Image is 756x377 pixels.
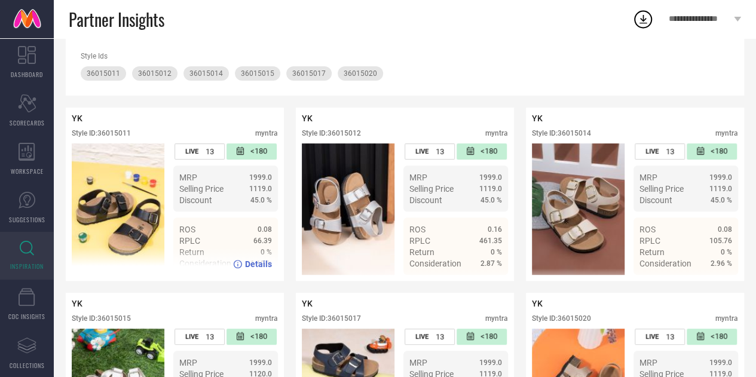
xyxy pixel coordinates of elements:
[253,237,272,245] span: 66.39
[250,332,267,342] span: <180
[436,147,444,156] span: 13
[179,184,224,194] span: Selling Price
[409,225,426,234] span: ROS
[179,236,200,246] span: RPLC
[255,129,278,137] div: myntra
[69,7,164,32] span: Partner Insights
[645,333,659,341] span: LIVE
[488,225,502,234] span: 0.16
[711,196,732,204] span: 45.0 %
[245,259,272,269] span: Details
[693,280,732,290] a: Details
[479,173,502,182] span: 1999.0
[480,196,502,204] span: 45.0 %
[436,332,444,341] span: 13
[409,184,454,194] span: Selling Price
[81,52,729,60] div: Style Ids
[241,69,274,78] span: 36015015
[409,236,430,246] span: RPLC
[10,262,44,271] span: INSPIRATION
[532,129,591,137] div: Style ID: 36015014
[10,361,45,370] span: COLLECTIONS
[255,314,278,323] div: myntra
[532,143,625,275] div: Click to view image
[479,185,502,193] span: 1119.0
[10,118,45,127] span: SCORECARDS
[11,167,44,176] span: WORKSPACE
[292,69,326,78] span: 36015017
[711,259,732,268] span: 2.96 %
[457,329,507,345] div: Number of days since the style was first listed on the platform
[479,358,502,367] span: 1999.0
[532,299,543,308] span: YK
[227,143,277,160] div: Number of days since the style was first listed on the platform
[639,184,684,194] span: Selling Price
[687,329,737,345] div: Number of days since the style was first listed on the platform
[72,114,82,123] span: YK
[532,114,543,123] span: YK
[179,225,195,234] span: ROS
[639,225,656,234] span: ROS
[175,329,225,345] div: Number of days the style has been live on the platform
[344,69,377,78] span: 36015020
[479,237,502,245] span: 461.35
[302,129,361,137] div: Style ID: 36015012
[709,237,732,245] span: 105.76
[405,329,455,345] div: Number of days the style has been live on the platform
[415,333,428,341] span: LIVE
[302,314,361,323] div: Style ID: 36015017
[249,185,272,193] span: 1119.0
[409,259,461,268] span: Consideration
[480,332,497,342] span: <180
[485,314,508,323] div: myntra
[709,173,732,182] span: 1999.0
[175,143,225,160] div: Number of days the style has been live on the platform
[687,143,737,160] div: Number of days since the style was first listed on the platform
[72,314,131,323] div: Style ID: 36015015
[302,114,313,123] span: YK
[302,143,394,275] img: Style preview image
[179,195,212,205] span: Discount
[532,314,591,323] div: Style ID: 36015020
[709,185,732,193] span: 1119.0
[72,129,131,137] div: Style ID: 36015011
[639,173,657,182] span: MRP
[457,143,507,160] div: Number of days since the style was first listed on the platform
[639,195,672,205] span: Discount
[711,146,727,157] span: <180
[666,147,674,156] span: 13
[635,143,685,160] div: Number of days the style has been live on the platform
[409,195,442,205] span: Discount
[72,143,164,275] img: Style preview image
[491,248,502,256] span: 0 %
[185,148,198,155] span: LIVE
[635,329,685,345] div: Number of days the style has been live on the platform
[632,8,654,30] div: Open download list
[715,129,738,137] div: myntra
[721,248,732,256] span: 0 %
[409,247,434,257] span: Return
[250,196,272,204] span: 45.0 %
[72,143,164,275] div: Click to view image
[709,358,732,367] span: 1999.0
[532,143,625,275] img: Style preview image
[72,299,82,308] span: YK
[302,143,394,275] div: Click to view image
[645,148,659,155] span: LIVE
[711,332,727,342] span: <180
[480,146,497,157] span: <180
[87,69,120,78] span: 36015011
[227,329,277,345] div: Number of days since the style was first listed on the platform
[249,173,272,182] span: 1999.0
[185,333,198,341] span: LIVE
[639,358,657,367] span: MRP
[138,69,172,78] span: 36015012
[258,225,272,234] span: 0.08
[9,215,45,224] span: SUGGESTIONS
[409,173,427,182] span: MRP
[11,70,43,79] span: DASHBOARD
[179,358,197,367] span: MRP
[415,148,428,155] span: LIVE
[405,143,455,160] div: Number of days the style has been live on the platform
[250,146,267,157] span: <180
